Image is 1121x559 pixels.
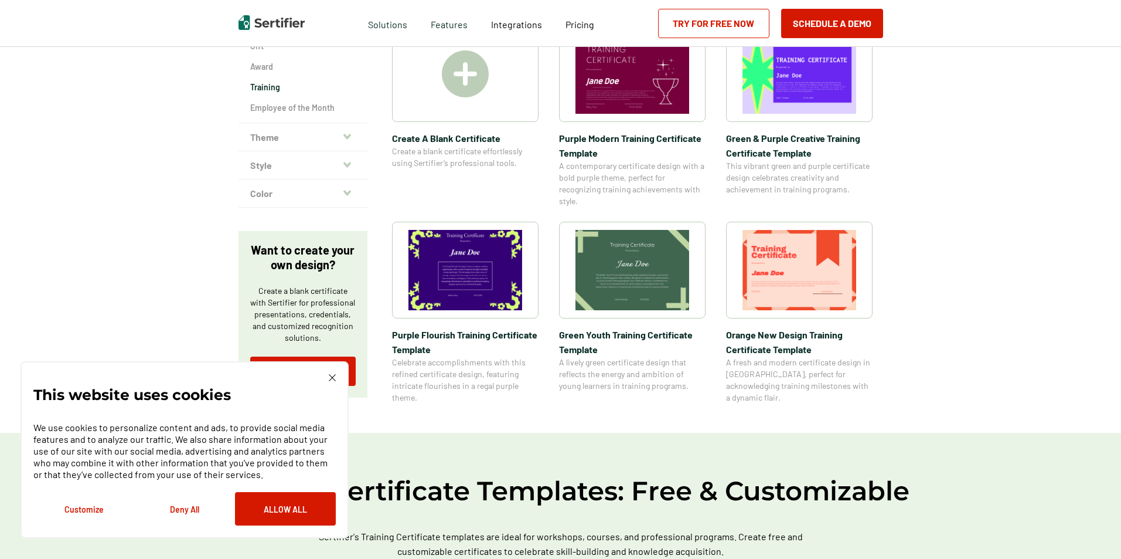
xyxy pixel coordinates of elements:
[726,25,873,207] a: Green & Purple Creative Training Certificate TemplateGreen & Purple Creative Training Certificate...
[33,422,336,480] p: We use cookies to personalize content and ads, to provide social media features and to analyze ou...
[238,15,305,30] img: Sertifier | Digital Credentialing Platform
[134,492,235,526] button: Deny All
[565,16,594,31] a: Pricing
[392,131,539,145] span: Create A Blank Certificate
[250,61,356,73] a: Award
[1062,503,1121,559] iframe: Chat Widget
[431,16,468,31] span: Features
[392,327,539,357] span: Purple Flourish Training Certificate Template
[742,230,856,310] img: Orange New Design Training Certificate Template
[491,16,542,31] a: Integrations
[726,327,873,357] span: Orange New Design Training Certificate Template
[238,179,367,208] button: Color
[33,492,134,526] button: Customize
[238,151,367,179] button: Style
[575,230,689,310] img: Green Youth Training Certificate Template
[250,102,356,114] a: Employee of the Month
[575,33,689,114] img: Purple Modern Training Certificate Template
[392,145,539,169] span: Create a blank certificate effortlessly using Sertifier’s professional tools.
[559,160,706,207] span: A contemporary certificate design with a bold purple theme, perfect for recognizing training achi...
[559,327,706,357] span: Green Youth Training Certificate Template
[491,19,542,30] span: Integrations
[209,474,912,508] h2: Training Certificate Templates: Free & Customizable
[565,19,594,30] span: Pricing
[726,357,873,404] span: A fresh and modern certificate design in [GEOGRAPHIC_DATA], perfect for acknowledging training mi...
[250,357,356,386] a: Try for Free Now
[559,131,706,160] span: Purple Modern Training Certificate Template
[442,50,489,97] img: Create A Blank Certificate
[726,160,873,195] span: This vibrant green and purple certificate design celebrates creativity and achievement in trainin...
[368,16,407,31] span: Solutions
[559,222,706,404] a: Green Youth Training Certificate TemplateGreen Youth Training Certificate TemplateA lively green ...
[559,25,706,207] a: Purple Modern Training Certificate TemplatePurple Modern Training Certificate TemplateA contempor...
[250,285,356,344] p: Create a blank certificate with Sertifier for professional presentations, credentials, and custom...
[408,230,522,310] img: Purple Flourish Training Certificate Template
[726,131,873,160] span: Green & Purple Creative Training Certificate Template
[250,243,356,272] p: Want to create your own design?
[392,357,539,404] span: Celebrate accomplishments with this refined certificate design, featuring intricate flourishes in...
[33,389,231,401] p: This website uses cookies
[238,123,367,151] button: Theme
[315,529,807,558] p: Sertifier's Training Certificate templates are ideal for workshops, courses, and professional pro...
[742,33,856,114] img: Green & Purple Creative Training Certificate Template
[658,9,769,38] a: Try for Free Now
[726,222,873,404] a: Orange New Design Training Certificate TemplateOrange New Design Training Certificate TemplateA f...
[781,9,883,38] button: Schedule a Demo
[559,357,706,392] span: A lively green certificate design that reflects the energy and ambition of young learners in trai...
[392,222,539,404] a: Purple Flourish Training Certificate TemplatePurple Flourish Training Certificate TemplateCelebra...
[235,492,336,526] button: Allow All
[329,374,336,381] img: Cookie Popup Close
[250,82,356,93] a: Training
